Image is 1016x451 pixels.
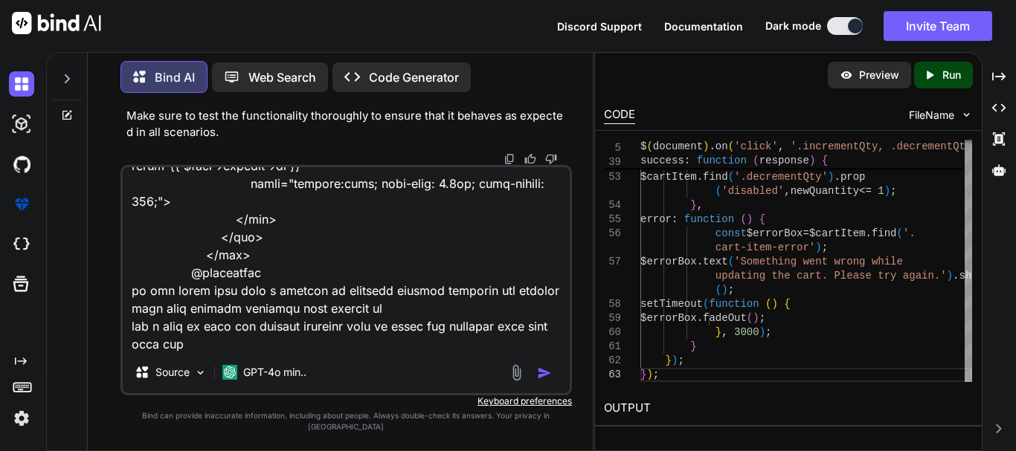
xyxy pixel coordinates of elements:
[537,366,552,380] img: icon
[734,256,903,267] span: 'Something went wrong while
[604,170,621,184] div: 53
[545,153,557,165] img: dislike
[595,391,982,426] h2: OUTPUT
[716,227,747,239] span: const
[809,155,815,166] span: )
[126,108,569,141] p: Make sure to test the functionality thoroughly to ensure that it behaves as expected in all scena...
[740,213,746,225] span: (
[884,11,992,41] button: Invite Team
[666,354,672,366] span: }
[120,410,572,432] p: Bind can provide inaccurate information, including about people. Always double-check its answers....
[803,227,808,239] span: =
[784,185,790,197] span: ,
[784,298,790,310] span: {
[640,298,703,310] span: setTimeout
[759,155,809,166] span: response
[771,298,777,310] span: )
[759,312,765,324] span: ;
[815,241,821,253] span: )
[672,213,678,225] span: :
[248,68,316,86] p: Web Search
[123,167,570,351] textarea: @loremip($dolors->ametcOnsectet ad $elit) <sed doeiu="temp-inci" utla-etdolor-ma="{{ $aliq->enima...
[703,312,747,324] span: fadeOut
[9,192,34,217] img: premium
[822,241,828,253] span: ;
[709,298,759,310] span: function
[716,241,815,253] span: cart-item-error'
[604,311,621,325] div: 59
[703,140,709,152] span: )
[765,326,771,338] span: ;
[640,171,697,183] span: $cartItem
[640,213,672,225] span: error
[942,68,961,82] p: Run
[604,155,621,169] span: 39
[155,68,195,86] p: Bind AI
[903,227,916,239] span: '.
[9,152,34,177] img: githubDark
[243,365,306,380] p: GPT-4o min..
[604,198,621,212] div: 54
[640,312,697,324] span: $errorBox
[828,171,834,183] span: )
[697,256,703,267] span: .
[859,68,899,82] p: Preview
[9,111,34,137] img: darkAi-studio
[716,185,721,197] span: (
[690,340,696,352] span: }
[9,232,34,257] img: cloudideIcon
[872,227,897,239] span: find
[504,153,515,165] img: copy
[664,19,743,34] button: Documentation
[684,155,690,166] span: :
[709,140,715,152] span: .
[9,406,34,431] img: settings
[703,256,728,267] span: text
[716,284,721,296] span: (
[753,155,759,166] span: (
[646,140,652,152] span: (
[747,312,753,324] span: (
[753,312,759,324] span: )
[222,365,237,380] img: GPT-4o mini
[604,141,621,155] span: 5
[791,140,978,152] span: '.incrementQty, .decrementQty'
[697,312,703,324] span: .
[721,185,784,197] span: 'disabled'
[194,366,207,379] img: Pick Models
[703,298,709,310] span: (
[716,157,928,169] span: // Enable/disable decrement button
[604,325,621,340] div: 60
[557,19,642,34] button: Discord Support
[155,365,190,380] p: Source
[604,297,621,311] div: 58
[640,256,697,267] span: $errorBox
[835,171,840,183] span: .
[604,368,621,382] div: 63
[859,185,872,197] span: <=
[508,364,525,381] img: attachment
[678,354,684,366] span: ;
[728,284,734,296] span: ;
[716,326,721,338] span: }
[878,185,884,197] span: 1
[604,106,635,124] div: CODE
[703,171,728,183] span: find
[947,270,953,282] span: )
[840,68,853,82] img: preview
[759,326,765,338] span: )
[653,369,659,380] span: ;
[909,108,954,123] span: FileName
[960,108,973,121] img: chevron down
[747,227,803,239] span: $errorBox
[884,185,890,197] span: )
[716,140,728,152] span: on
[778,140,784,152] span: ,
[809,227,866,239] span: $cartItem
[672,354,678,366] span: )
[791,185,859,197] span: newQuantity
[734,326,759,338] span: 3000
[524,153,536,165] img: like
[697,155,747,166] span: function
[12,12,101,34] img: Bind AI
